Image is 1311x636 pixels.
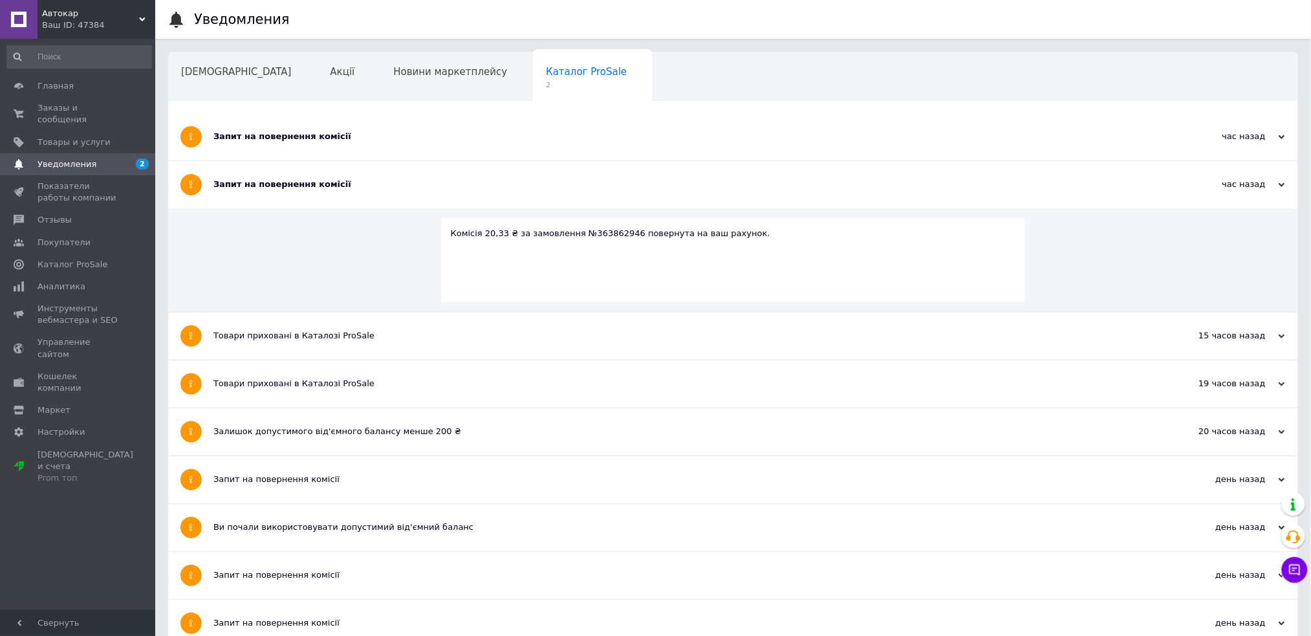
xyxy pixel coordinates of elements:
[6,45,152,69] input: Поиск
[38,137,111,148] span: Товары и услуги
[38,426,85,438] span: Настройки
[42,19,155,31] div: Ваш ID: 47384
[38,404,70,416] span: Маркет
[38,80,74,92] span: Главная
[213,521,1156,533] div: Ви почали використовувати допустимий від'ємний баланс
[213,330,1156,342] div: Товари приховані в Каталозі ProSale
[1156,569,1285,581] div: день назад
[194,12,290,27] h1: Уведомления
[213,131,1156,142] div: Запит на повернення комісії
[1156,474,1285,485] div: день назад
[213,426,1156,437] div: Залишок допустимого від'ємного балансу менше 200 ₴
[38,472,133,484] div: Prom топ
[42,8,139,19] span: Автокар
[546,66,627,78] span: Каталог ProSale
[38,281,85,292] span: Аналитика
[38,336,120,360] span: Управление сайтом
[213,617,1156,629] div: Запит на повернення комісії
[38,237,91,248] span: Покупатели
[1156,131,1285,142] div: час назад
[181,66,292,78] span: [DEMOGRAPHIC_DATA]
[1156,179,1285,190] div: час назад
[38,214,72,226] span: Отзывы
[393,66,507,78] span: Новини маркетплейсу
[136,159,149,170] span: 2
[38,159,96,170] span: Уведомления
[213,569,1156,581] div: Запит на повернення комісії
[330,66,355,78] span: Акції
[1156,521,1285,533] div: день назад
[1156,617,1285,629] div: день назад
[38,303,120,326] span: Инструменты вебмастера и SEO
[1282,557,1308,583] button: Чат с покупателем
[1156,426,1285,437] div: 20 часов назад
[546,80,627,90] span: 2
[213,474,1156,485] div: Запит на повернення комісії
[38,449,133,485] span: [DEMOGRAPHIC_DATA] и счета
[38,181,120,204] span: Показатели работы компании
[1156,330,1285,342] div: 15 часов назад
[1156,378,1285,389] div: 19 часов назад
[213,378,1156,389] div: Товари приховані в Каталозі ProSale
[451,228,1016,239] div: Комісія 20,33 ₴ за замовлення №363862946 повернута на ваш рахунок.
[213,179,1156,190] div: Запит на повернення комісії
[38,102,120,126] span: Заказы и сообщения
[38,371,120,394] span: Кошелек компании
[38,259,107,270] span: Каталог ProSale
